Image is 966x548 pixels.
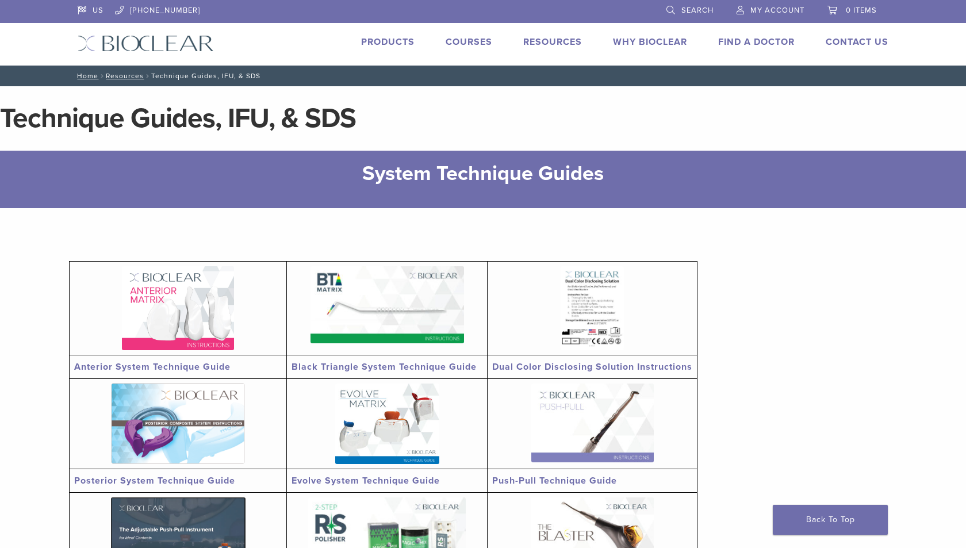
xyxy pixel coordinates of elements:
[826,36,888,48] a: Contact Us
[78,35,214,52] img: Bioclear
[170,160,796,187] h2: System Technique Guides
[718,36,795,48] a: Find A Doctor
[74,361,231,373] a: Anterior System Technique Guide
[361,36,415,48] a: Products
[106,72,144,80] a: Resources
[144,73,151,79] span: /
[846,6,877,15] span: 0 items
[292,361,477,373] a: Black Triangle System Technique Guide
[773,505,888,535] a: Back To Top
[446,36,492,48] a: Courses
[69,66,897,86] nav: Technique Guides, IFU, & SDS
[492,361,692,373] a: Dual Color Disclosing Solution Instructions
[74,475,235,486] a: Posterior System Technique Guide
[292,475,440,486] a: Evolve System Technique Guide
[750,6,804,15] span: My Account
[74,72,98,80] a: Home
[98,73,106,79] span: /
[613,36,687,48] a: Why Bioclear
[681,6,714,15] span: Search
[492,475,617,486] a: Push-Pull Technique Guide
[523,36,582,48] a: Resources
